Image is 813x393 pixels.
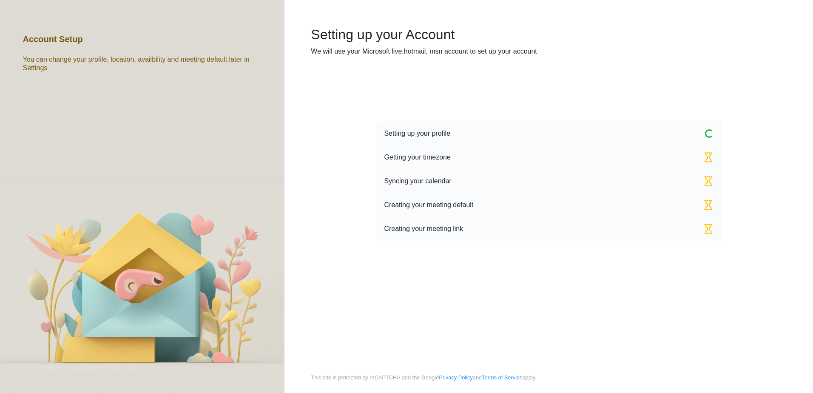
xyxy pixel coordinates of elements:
h6: You can change your profile, location, availbility and meeting default later in Settings [23,55,262,71]
a: Privacy Policy [439,374,473,381]
h2: Setting up your Account [311,26,787,43]
td: Creating your meeting link [376,217,618,241]
td: Setting up your profile [376,121,618,145]
a: Terms of Service [482,374,522,381]
small: This site is protected by reCAPTCHA and the Google and apply. [311,373,536,393]
h5: Account Setup [23,34,83,44]
td: Syncing your calendar [376,169,618,193]
td: Getting your timezone [376,145,618,169]
div: We will use your Microsoft live,hotmail, msn account to set up your account [311,46,787,57]
td: Creating your meeting default [376,193,618,217]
